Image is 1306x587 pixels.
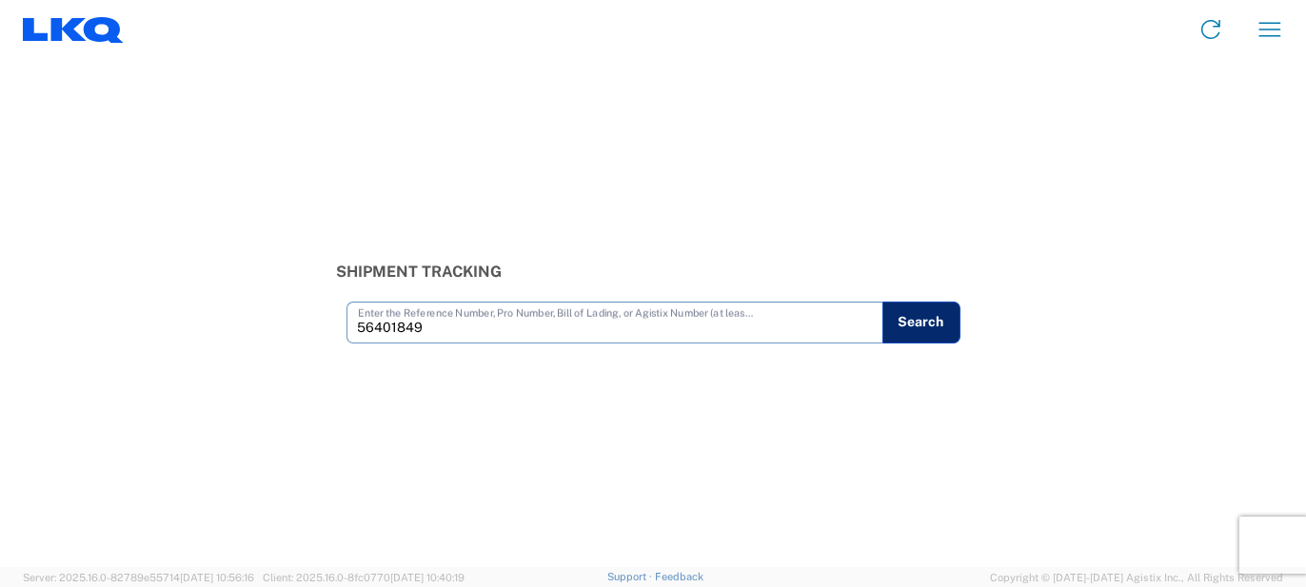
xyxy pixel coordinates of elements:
[263,572,465,583] span: Client: 2025.16.0-8fc0770
[882,302,960,343] button: Search
[607,571,655,582] a: Support
[990,569,1283,586] span: Copyright © [DATE]-[DATE] Agistix Inc., All Rights Reserved
[180,572,254,583] span: [DATE] 10:56:16
[390,572,465,583] span: [DATE] 10:40:19
[655,571,703,582] a: Feedback
[337,263,970,281] h3: Shipment Tracking
[23,572,254,583] span: Server: 2025.16.0-82789e55714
